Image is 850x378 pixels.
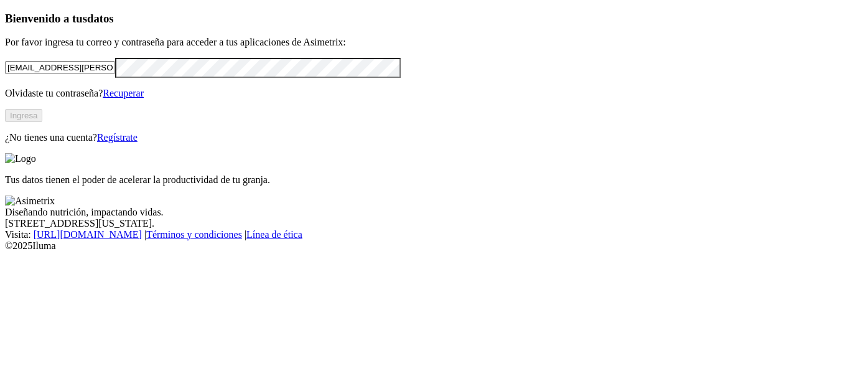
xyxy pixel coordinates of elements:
[5,207,845,218] div: Diseñando nutrición, impactando vidas.
[5,153,36,164] img: Logo
[5,37,845,48] p: Por favor ingresa tu correo y contraseña para acceder a tus aplicaciones de Asimetrix:
[146,229,242,240] a: Términos y condiciones
[103,88,144,98] a: Recuperar
[87,12,114,25] span: datos
[5,61,115,74] input: Tu correo
[5,109,42,122] button: Ingresa
[5,240,845,252] div: © 2025 Iluma
[5,12,845,26] h3: Bienvenido a tus
[5,196,55,207] img: Asimetrix
[5,229,845,240] div: Visita : | |
[97,132,138,143] a: Regístrate
[5,132,845,143] p: ¿No tienes una cuenta?
[5,218,845,229] div: [STREET_ADDRESS][US_STATE].
[5,174,845,186] p: Tus datos tienen el poder de acelerar la productividad de tu granja.
[5,88,845,99] p: Olvidaste tu contraseña?
[34,229,142,240] a: [URL][DOMAIN_NAME]
[246,229,302,240] a: Línea de ética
